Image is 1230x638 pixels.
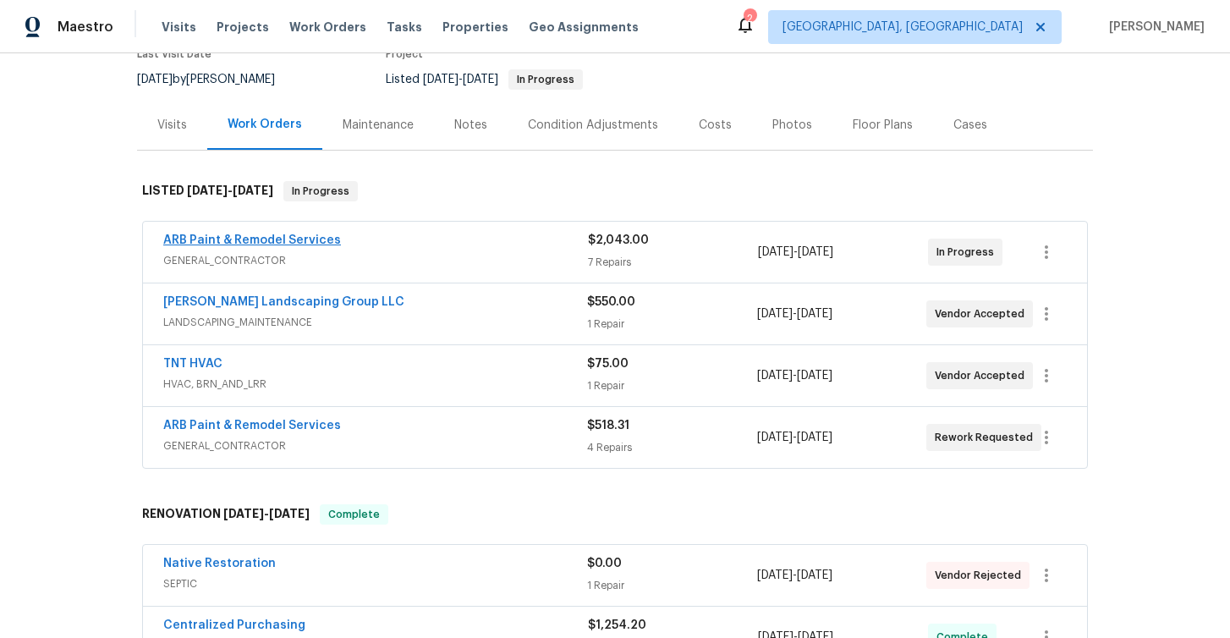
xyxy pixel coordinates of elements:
span: Geo Assignments [529,19,639,36]
div: 4 Repairs [587,439,756,456]
span: SEPTIC [163,575,587,592]
span: In Progress [936,244,1001,261]
span: - [187,184,273,196]
span: - [757,305,832,322]
a: ARB Paint & Remodel Services [163,420,341,432]
span: Properties [442,19,508,36]
span: In Progress [285,183,356,200]
div: Work Orders [228,116,302,133]
span: Last Visit Date [137,49,211,59]
span: $518.31 [587,420,629,432]
a: Native Restoration [163,558,276,569]
span: Vendor Rejected [935,567,1028,584]
span: [DATE] [757,569,793,581]
span: - [757,429,832,446]
div: 1 Repair [587,316,756,333]
span: [DATE] [797,308,832,320]
span: - [423,74,498,85]
span: - [757,567,832,584]
span: Tasks [387,21,422,33]
span: [DATE] [757,432,793,443]
span: $75.00 [587,358,629,370]
span: Listed [386,74,583,85]
h6: RENOVATION [142,504,310,525]
span: Work Orders [289,19,366,36]
span: Project [386,49,423,59]
span: $2,043.00 [588,234,649,246]
a: Centralized Purchasing [163,619,305,631]
h6: LISTED [142,181,273,201]
div: Maintenance [343,117,414,134]
span: Visits [162,19,196,36]
span: In Progress [510,74,581,85]
span: [DATE] [797,432,832,443]
span: - [758,244,833,261]
span: [DATE] [757,370,793,382]
div: LISTED [DATE]-[DATE]In Progress [137,164,1093,218]
div: Floor Plans [853,117,913,134]
span: HVAC, BRN_AND_LRR [163,376,587,393]
span: $550.00 [587,296,635,308]
a: ARB Paint & Remodel Services [163,234,341,246]
span: LANDSCAPING_MAINTENANCE [163,314,587,331]
span: Vendor Accepted [935,367,1031,384]
span: - [757,367,832,384]
div: 1 Repair [587,377,756,394]
div: Cases [953,117,987,134]
div: Visits [157,117,187,134]
span: GENERAL_CONTRACTOR [163,437,587,454]
span: Projects [217,19,269,36]
span: [DATE] [757,308,793,320]
span: [DATE] [758,246,793,258]
div: 1 Repair [587,577,756,594]
span: [PERSON_NAME] [1102,19,1205,36]
span: Vendor Accepted [935,305,1031,322]
span: $1,254.20 [588,619,646,631]
div: Notes [454,117,487,134]
span: [DATE] [463,74,498,85]
span: Maestro [58,19,113,36]
span: [DATE] [137,74,173,85]
a: [PERSON_NAME] Landscaping Group LLC [163,296,404,308]
span: - [223,508,310,520]
span: [DATE] [423,74,459,85]
span: Rework Requested [935,429,1040,446]
div: Photos [772,117,812,134]
a: TNT HVAC [163,358,222,370]
span: [DATE] [797,569,832,581]
span: [DATE] [223,508,264,520]
span: [DATE] [797,370,832,382]
div: Condition Adjustments [528,117,658,134]
span: [DATE] [798,246,833,258]
span: Complete [321,506,387,523]
div: Costs [699,117,732,134]
div: by [PERSON_NAME] [137,69,295,90]
span: [DATE] [233,184,273,196]
div: 2 [744,10,755,27]
span: [DATE] [269,508,310,520]
span: GENERAL_CONTRACTOR [163,252,588,269]
span: [DATE] [187,184,228,196]
div: 7 Repairs [588,254,758,271]
div: RENOVATION [DATE]-[DATE]Complete [137,487,1093,542]
span: $0.00 [587,558,622,569]
span: [GEOGRAPHIC_DATA], [GEOGRAPHIC_DATA] [782,19,1023,36]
